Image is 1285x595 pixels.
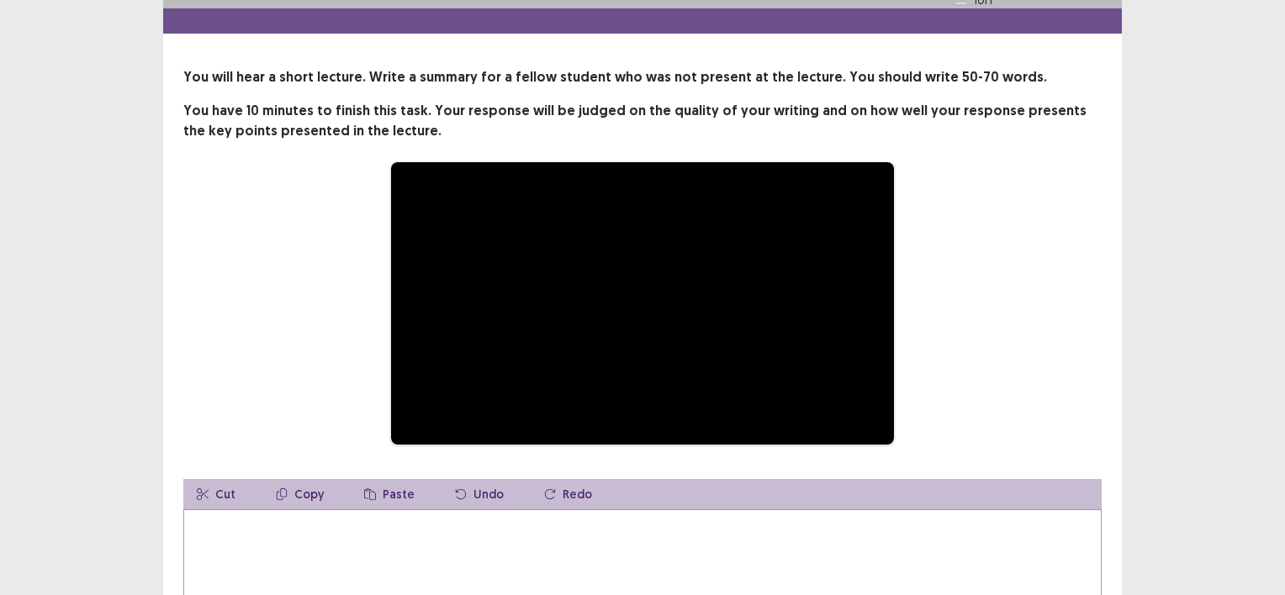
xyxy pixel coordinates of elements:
button: Cut [183,479,249,509]
p: You will hear a short lecture. Write a summary for a fellow student who was not present at the le... [183,67,1102,87]
div: Video Player [391,162,894,445]
button: Copy [262,479,337,509]
button: Paste [351,479,428,509]
p: You have 10 minutes to finish this task. Your response will be judged on the quality of your writ... [183,101,1102,141]
button: Redo [531,479,605,509]
button: Undo [442,479,517,509]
